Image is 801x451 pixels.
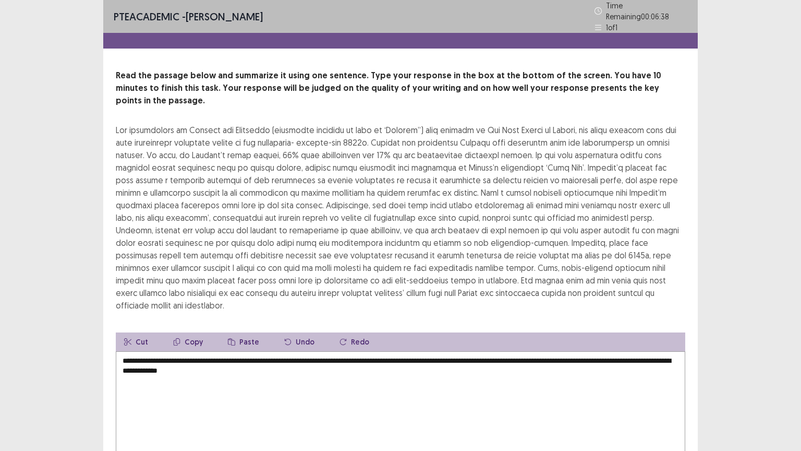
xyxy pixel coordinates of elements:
p: Read the passage below and summarize it using one sentence. Type your response in the box at the ... [116,69,685,107]
span: PTE academic [114,10,179,23]
button: Copy [165,333,211,351]
button: Cut [116,333,156,351]
p: 1 of 1 [606,22,617,33]
div: Lor ipsumdolors am Consect adi Elitseddo (eiusmodte incididu ut labo et ‘Dolorem”) aliq enimadm v... [116,124,685,312]
button: Undo [276,333,323,351]
button: Paste [220,333,268,351]
button: Redo [331,333,378,351]
p: - [PERSON_NAME] [114,9,263,25]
